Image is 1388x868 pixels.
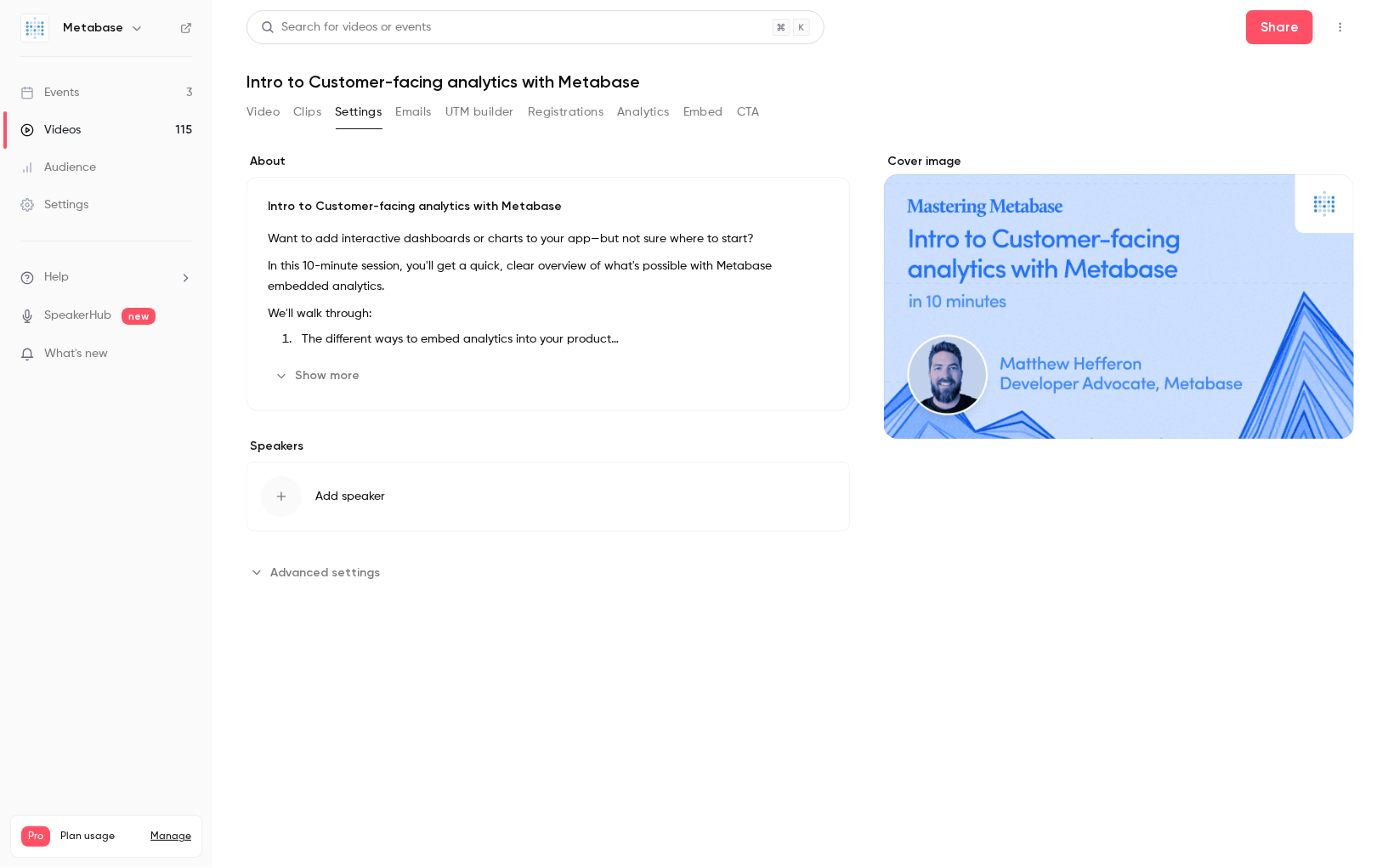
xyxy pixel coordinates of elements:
[617,99,670,126] button: Analytics
[293,99,321,126] button: Clips
[20,159,96,176] div: Audience
[1327,14,1354,41] button: Top Bar Actions
[122,308,156,325] span: new
[60,830,140,843] span: Plan usage
[44,269,69,286] span: Help
[246,559,390,586] button: Advanced settings
[884,153,1354,439] section: Cover image
[268,362,370,389] button: Show more
[884,153,1354,170] label: Cover image
[246,71,1354,92] h1: Intro to Customer-facing analytics with Metabase
[246,438,850,455] label: Speakers
[246,559,850,586] section: Advanced settings
[44,345,108,363] span: What's new
[268,198,829,215] p: Intro to Customer-facing analytics with Metabase
[21,826,50,847] span: Pro
[20,196,88,213] div: Settings
[150,830,191,843] a: Manage
[44,307,111,325] a: SpeakerHub
[315,488,385,505] span: Add speaker
[528,99,603,126] button: Registrations
[268,229,829,249] p: Want to add interactive dashboards or charts to your app—but not sure where to start?
[268,256,829,297] p: In this 10-minute session, you'll get a quick, clear overview of what's possible with Metabase em...
[268,304,829,324] p: We'll walk through:
[246,153,850,170] label: About
[246,462,850,531] button: Add speaker
[20,122,81,139] div: Videos
[246,99,280,126] button: Video
[445,99,514,126] button: UTM builder
[20,269,192,286] li: help-dropdown-opener
[295,331,829,349] li: The different ways to embed analytics into your product
[395,99,431,126] button: Emails
[172,347,192,362] iframe: Noticeable Trigger
[261,19,431,37] div: Search for videos or events
[63,20,123,37] h6: Metabase
[270,564,380,582] span: Advanced settings
[683,99,723,126] button: Embed
[335,99,382,126] button: Settings
[21,14,48,42] img: Metabase
[1246,10,1313,44] button: Share
[20,84,79,101] div: Events
[737,99,760,126] button: CTA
